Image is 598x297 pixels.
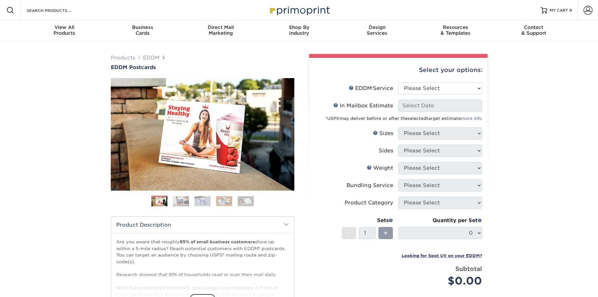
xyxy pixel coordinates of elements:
div: Sides [379,147,393,155]
span: Resources [416,24,495,30]
div: $0.00 [403,273,482,289]
span: Shop By [260,24,338,30]
a: Products [111,55,135,61]
a: DesignServices [338,21,416,41]
span: View All [25,24,104,30]
img: Primoprint [267,3,331,17]
a: Shop ByIndustry [260,21,338,41]
small: *USPS may deliver before or after the target estimate [325,116,482,121]
a: more info [461,116,482,121]
span: Business [103,24,182,30]
strong: Subtotal [455,265,482,272]
span: 0 [569,8,572,13]
div: In Mailbox Estimate [333,102,393,110]
div: & Support [495,24,573,36]
a: EDDM Postcards [111,64,294,70]
input: Select Date [398,100,482,112]
span: Direct Mail [182,24,260,30]
div: Sizes [373,130,393,137]
div: Quantity per Set [398,217,482,224]
small: Looking for Spot UV on your EDDM? [402,253,482,258]
div: Products [25,24,104,36]
img: EDDM 05 [238,196,254,206]
a: EDDM [143,55,160,61]
span: Contact [495,24,573,30]
h2: Product Description [111,217,294,233]
div: Select your options: [314,58,482,82]
span: selected [408,116,426,121]
strong: 85% of small business customers [180,239,255,244]
img: EDDM Postcards 01 [111,71,294,198]
sup: ® [339,117,340,119]
div: Weight [367,164,393,172]
a: Direct MailMarketing [182,21,260,41]
img: EDDM 01 [151,196,167,207]
a: Contact& Support [495,21,573,41]
div: Product Category [345,199,393,207]
div: EDDM Service [349,85,393,92]
div: Cards [103,24,182,36]
img: EDDM 02 [173,196,189,206]
div: Sets [342,217,393,224]
div: Marketing [182,24,260,36]
input: SEARCH PRODUCTS..... [26,6,89,14]
img: EDDM 04 [216,196,232,206]
a: BusinessCards [103,21,182,41]
div: Industry [260,24,338,36]
span: MY CART [550,8,568,13]
a: Looking for Spot UV on your EDDM? [402,252,482,258]
span: + [384,228,388,238]
a: Resources& Templates [416,21,495,41]
span: EDDM Postcards [111,64,156,70]
img: EDDM 03 [195,196,211,206]
div: & Templates [416,24,495,36]
a: View AllProducts [25,21,104,41]
div: Services [338,24,416,36]
div: Bundling Service [346,182,393,189]
sup: ® [372,87,373,89]
span: - [347,228,350,238]
span: Design [338,24,416,30]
